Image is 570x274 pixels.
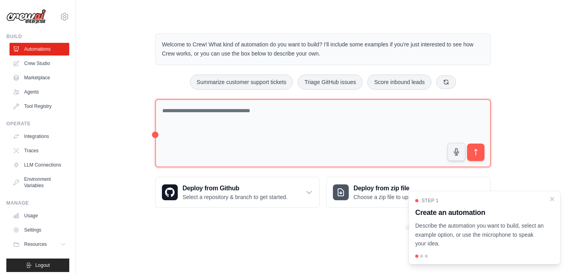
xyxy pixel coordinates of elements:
[24,241,47,247] span: Resources
[353,184,420,193] h3: Deploy from zip file
[9,100,69,113] a: Tool Registry
[422,197,439,204] span: Step 1
[9,173,69,192] a: Environment Variables
[35,262,50,268] span: Logout
[162,40,484,58] p: Welcome to Crew! What kind of automation do you want to build? I'll include some examples if you'...
[182,193,287,201] p: Select a repository & branch to get started.
[6,259,69,272] button: Logout
[530,236,570,274] div: Widget de chat
[9,159,69,171] a: LLM Connections
[9,224,69,236] a: Settings
[6,33,69,40] div: Build
[415,221,544,248] p: Describe the automation you want to build, select an example option, or use the microphone to spe...
[9,209,69,222] a: Usage
[353,193,420,201] p: Choose a zip file to upload.
[182,184,287,193] h3: Deploy from Github
[530,236,570,274] iframe: Chat Widget
[549,196,555,202] button: Close walkthrough
[367,75,431,90] button: Score inbound leads
[6,200,69,206] div: Manage
[298,75,363,90] button: Triage GitHub issues
[9,130,69,143] a: Integrations
[6,121,69,127] div: Operate
[415,207,544,218] h3: Create an automation
[9,57,69,70] a: Crew Studio
[9,71,69,84] a: Marketplace
[9,144,69,157] a: Traces
[9,43,69,56] a: Automations
[190,75,293,90] button: Summarize customer support tickets
[9,86,69,98] a: Agents
[6,9,46,24] img: Logo
[9,238,69,251] button: Resources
